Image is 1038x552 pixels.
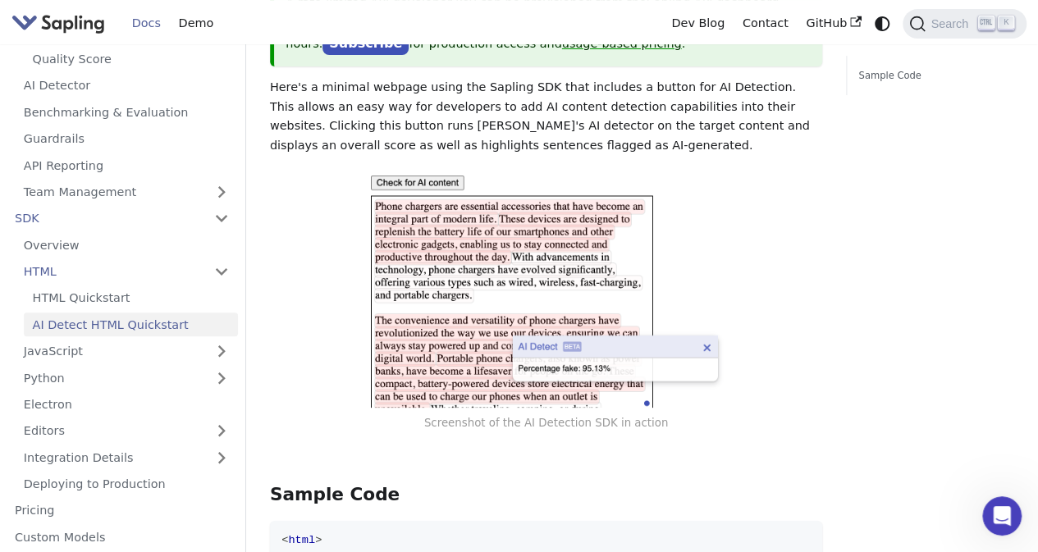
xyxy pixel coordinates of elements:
[11,11,105,35] img: Sapling.ai
[367,171,726,408] img: ai_detect_sdk.png
[281,534,288,546] span: <
[288,534,315,546] span: html
[982,496,1022,536] iframe: Intercom live chat
[15,233,238,257] a: Overview
[734,11,798,36] a: Contact
[15,260,238,284] a: HTML
[15,74,238,98] a: AI Detector
[858,68,1008,84] a: Sample Code
[205,207,238,230] button: Collapse sidebar category 'SDK'
[662,11,733,36] a: Dev Blog
[123,11,170,36] a: Docs
[315,534,322,546] span: >
[424,414,668,432] p: Screenshot of the AI Detection SDK in action
[170,11,222,36] a: Demo
[24,312,238,336] a: AI Detect HTML Quickstart
[205,419,238,443] button: Expand sidebar category 'Editors'
[15,340,238,363] a: JavaScript
[15,445,238,469] a: Integration Details
[15,366,238,390] a: Python
[15,153,238,177] a: API Reporting
[562,37,682,50] a: usage-based pricing
[15,127,238,151] a: Guardrails
[270,78,822,156] p: Here's a minimal webpage using the Sapling SDK that includes a button for AI Detection. This allo...
[6,207,205,230] a: SDK
[15,180,238,204] a: Team Management
[15,100,238,124] a: Benchmarking & Evaluation
[24,286,238,310] a: HTML Quickstart
[998,16,1014,30] kbd: K
[6,525,238,549] a: Custom Models
[15,472,238,496] a: Deploying to Production
[871,11,894,35] button: Switch between dark and light mode (currently system mode)
[6,499,238,522] a: Pricing
[270,484,822,506] h3: Sample Code
[903,9,1026,39] button: Search (Ctrl+K)
[24,48,238,71] a: Quality Score
[15,393,238,417] a: Electron
[797,11,870,36] a: GitHub
[926,17,978,30] span: Search
[11,11,111,35] a: Sapling.ai
[15,419,205,443] a: Editors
